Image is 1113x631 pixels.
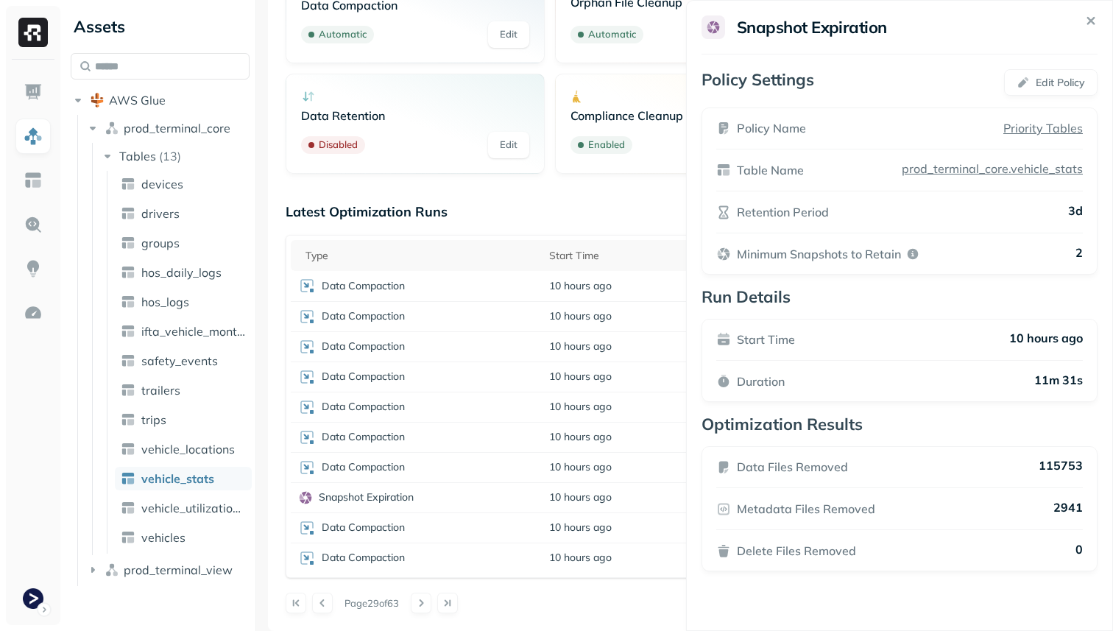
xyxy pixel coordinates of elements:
p: 11m 31s [1034,373,1083,390]
p: 115753 [1039,458,1083,476]
p: prod_terminal_core.vehicle_stats [899,161,1083,176]
h2: Snapshot Expiration [737,17,887,38]
a: Priority Tables [1003,119,1083,137]
p: Optimization Results [702,414,1098,434]
button: Edit Policy [1004,69,1098,96]
p: Retention Period [737,203,829,221]
p: Delete Files Removed [737,542,856,560]
p: 10 hours ago [1009,331,1083,348]
p: Data Files Removed [737,458,848,476]
p: Table Name [737,161,804,179]
p: Start Time [737,331,795,348]
p: Policy Name [737,119,806,137]
p: Metadata Files Removed [737,500,875,518]
p: 2 [1075,245,1083,263]
p: 2941 [1053,500,1083,518]
a: prod_terminal_core.vehicle_stats [896,161,1083,176]
p: Duration [737,373,785,390]
p: Minimum Snapshots to Retain [737,245,901,263]
p: Policy Settings [702,69,814,96]
p: 0 [1075,542,1083,560]
p: 3d [1068,203,1083,221]
p: Run Details [702,286,1098,307]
